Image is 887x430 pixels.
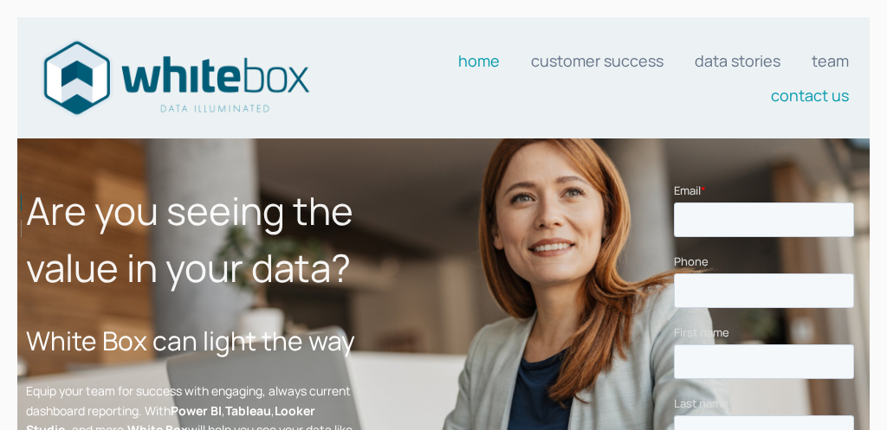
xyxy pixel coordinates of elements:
[812,43,849,78] a: Team
[695,43,780,78] a: Data stories
[225,402,271,419] strong: Tableau
[171,402,222,419] strong: Power BI
[458,43,500,78] a: Home
[531,43,664,78] a: Customer Success
[38,35,313,120] img: Data consultants
[26,321,357,360] h2: White Box can light the way
[26,182,357,296] h1: Are you seeing the value in your data?
[771,78,849,112] a: Contact us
